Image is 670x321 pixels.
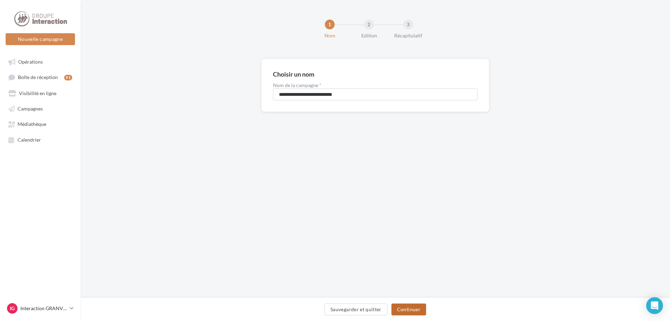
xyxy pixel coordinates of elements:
[324,304,388,315] button: Sauvegarder et quitter
[4,71,76,84] a: Boîte de réception91
[6,33,75,45] button: Nouvelle campagne
[4,87,76,99] a: Visibilité en ligne
[364,20,374,29] div: 2
[403,20,413,29] div: 3
[386,32,431,39] div: Récapitulatif
[10,305,15,312] span: IG
[307,32,352,39] div: Nom
[64,75,72,80] div: 91
[4,55,76,68] a: Opérations
[19,90,56,96] span: Visibilité en ligne
[18,59,43,65] span: Opérations
[646,297,663,314] div: Open Intercom Messenger
[18,121,46,127] span: Médiathèque
[18,106,43,112] span: Campagnes
[4,102,76,115] a: Campagnes
[18,74,58,80] span: Boîte de réception
[325,20,335,29] div: 1
[4,133,76,146] a: Calendrier
[20,305,67,312] p: Interaction GRANVILLE
[4,117,76,130] a: Médiathèque
[273,71,314,77] div: Choisir un nom
[391,304,426,315] button: Continuer
[6,302,75,315] a: IG Interaction GRANVILLE
[273,83,478,88] label: Nom de la campagne *
[347,32,391,39] div: Edition
[18,137,41,143] span: Calendrier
